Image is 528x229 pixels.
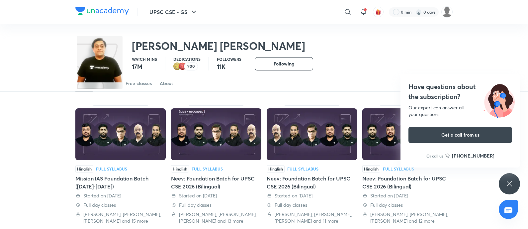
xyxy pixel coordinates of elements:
[267,105,357,224] div: Neev: Foundation Batch for UPSC CSE 2026 (Bilingual)
[126,75,152,91] a: Free classes
[75,211,166,224] div: Navdeep Singh, Sudarshan Gurjar, Dr Sidharth Arora and 15 more
[75,108,166,160] img: Thumbnail
[145,5,202,19] button: UPSC CSE - GS
[171,192,261,199] div: Started on 8 Aug 2024
[179,62,187,70] img: educator badge1
[171,211,261,224] div: Sudarshan Gurjar, Dr Sidharth Arora, Atul Jain and 13 more
[192,167,223,171] div: Full Syllabus
[267,165,285,172] span: Hinglish
[96,167,127,171] div: Full Syllabus
[77,37,123,83] img: class
[132,57,157,61] p: Watch mins
[173,57,201,61] p: Dedications
[171,108,261,160] img: Thumbnail
[267,202,357,208] div: Full day classes
[375,9,381,15] img: avatar
[75,7,129,15] img: Company Logo
[287,167,318,171] div: Full Syllabus
[362,108,453,160] img: Thumbnail
[267,192,357,199] div: Started on 27 Jul 2024
[126,80,152,87] div: Free classes
[452,152,494,159] h6: [PHONE_NUMBER]
[426,153,443,159] p: Or call us
[171,165,189,172] span: Hinglish
[160,80,173,87] div: About
[75,105,166,224] div: Mission IAS Foundation Batch (2024-2027)
[132,39,305,53] h2: [PERSON_NAME] [PERSON_NAME]
[132,62,157,70] p: 17M
[362,211,453,224] div: Sudarshan Gurjar, Dr Sidharth Arora, Atul Jain and 12 more
[267,211,357,224] div: Sudarshan Gurjar, Dr Sidharth Arora, Atul Jain and 11 more
[373,7,384,17] button: avatar
[267,108,357,160] img: Thumbnail
[408,82,512,102] h4: Have questions about the subscription?
[217,57,241,61] p: Followers
[362,105,453,224] div: Neev: Foundation Batch for UPSC CSE 2026 (Bilingual)
[415,9,422,15] img: streak
[171,202,261,208] div: Full day classes
[267,174,357,190] div: Neev: Foundation Batch for UPSC CSE 2026 (Bilingual)
[274,60,294,67] span: Following
[75,174,166,190] div: Mission IAS Foundation Batch ([DATE]-[DATE])
[441,6,453,18] img: Piali K
[362,202,453,208] div: Full day classes
[173,62,181,70] img: educator badge2
[171,105,261,224] div: Neev: Foundation Batch for UPSC CSE 2026 (Bilingual)
[478,82,520,118] img: ttu_illustration_new.svg
[75,202,166,208] div: Full day classes
[160,75,173,91] a: About
[408,127,512,143] button: Get a call from us
[445,152,494,159] a: [PHONE_NUMBER]
[217,62,241,70] p: 11K
[75,165,93,172] span: Hinglish
[383,167,414,171] div: Full Syllabus
[255,57,313,70] button: Following
[408,104,512,118] div: Our expert can answer all your questions
[362,192,453,199] div: Started on 12 Jul 2024
[75,192,166,199] div: Started on 2 Sept 2024
[171,174,261,190] div: Neev: Foundation Batch for UPSC CSE 2026 (Bilingual)
[362,174,453,190] div: Neev: Foundation Batch for UPSC CSE 2026 (Bilingual)
[187,64,195,69] p: 900
[362,165,380,172] span: Hinglish
[75,7,129,17] a: Company Logo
